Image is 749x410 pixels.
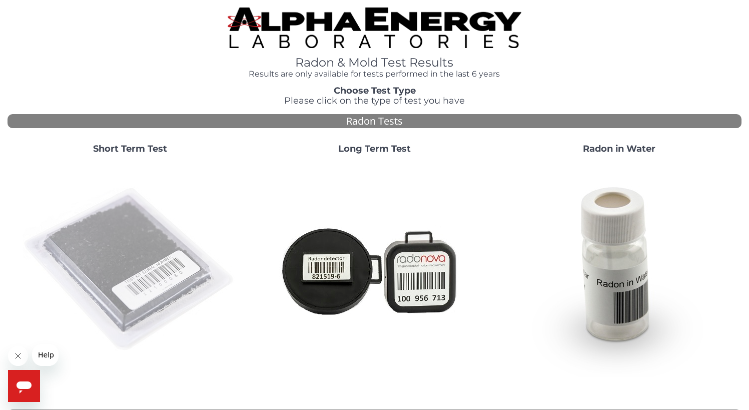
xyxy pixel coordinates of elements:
span: Please click on the type of test you have [284,95,465,106]
iframe: Button to launch messaging window [8,370,40,402]
strong: Radon in Water [583,143,655,154]
img: RadoninWater.jpg [512,162,727,377]
h1: Radon & Mold Test Results [228,56,521,69]
h4: Results are only available for tests performed in the last 6 years [228,70,521,79]
strong: Long Term Test [338,143,411,154]
div: Radon Tests [8,114,741,129]
strong: Short Term Test [93,143,167,154]
iframe: Message from company [32,344,59,366]
iframe: Close message [8,346,28,366]
strong: Choose Test Type [334,85,416,96]
img: Radtrak2vsRadtrak3.jpg [267,162,482,377]
img: TightCrop.jpg [228,8,521,48]
img: ShortTerm.jpg [23,162,238,377]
